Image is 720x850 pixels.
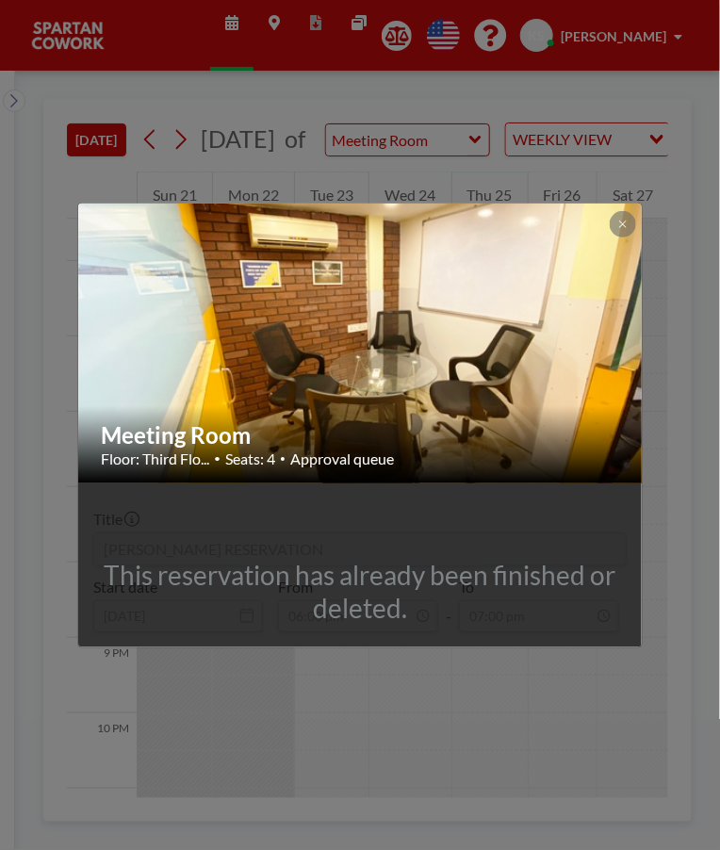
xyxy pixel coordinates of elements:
[78,131,644,555] img: 537.jpg
[290,450,394,468] span: Approval queue
[101,421,621,450] h2: Meeting Room
[78,559,642,625] div: This reservation has already been finished or deleted.
[101,450,209,468] span: Floor: Third Flo...
[225,450,275,468] span: Seats: 4
[214,451,221,466] span: •
[280,452,286,465] span: •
